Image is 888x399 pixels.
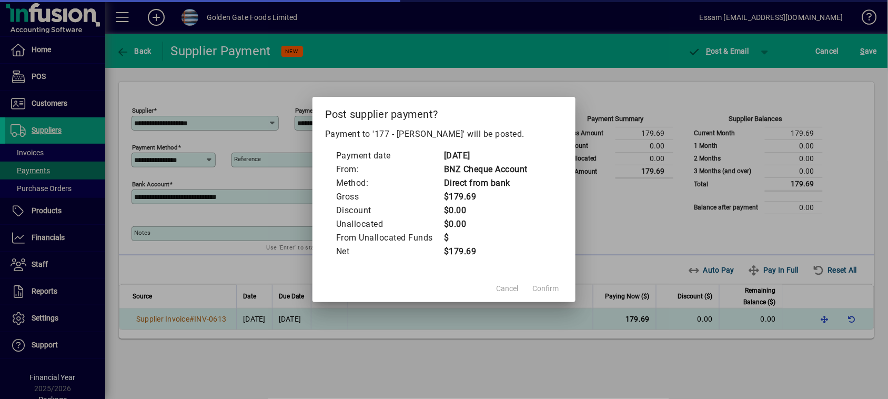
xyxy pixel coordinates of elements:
td: Discount [336,204,443,217]
td: Gross [336,190,443,204]
td: Net [336,245,443,258]
td: BNZ Cheque Account [443,163,528,176]
td: Unallocated [336,217,443,231]
td: Payment date [336,149,443,163]
td: $0.00 [443,217,528,231]
td: $0.00 [443,204,528,217]
td: Direct from bank [443,176,528,190]
h2: Post supplier payment? [312,97,576,127]
p: Payment to '177 - [PERSON_NAME]' will be posted. [325,128,563,141]
td: [DATE] [443,149,528,163]
td: $179.69 [443,190,528,204]
td: Method: [336,176,443,190]
td: $ [443,231,528,245]
td: From: [336,163,443,176]
td: $179.69 [443,245,528,258]
td: From Unallocated Funds [336,231,443,245]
